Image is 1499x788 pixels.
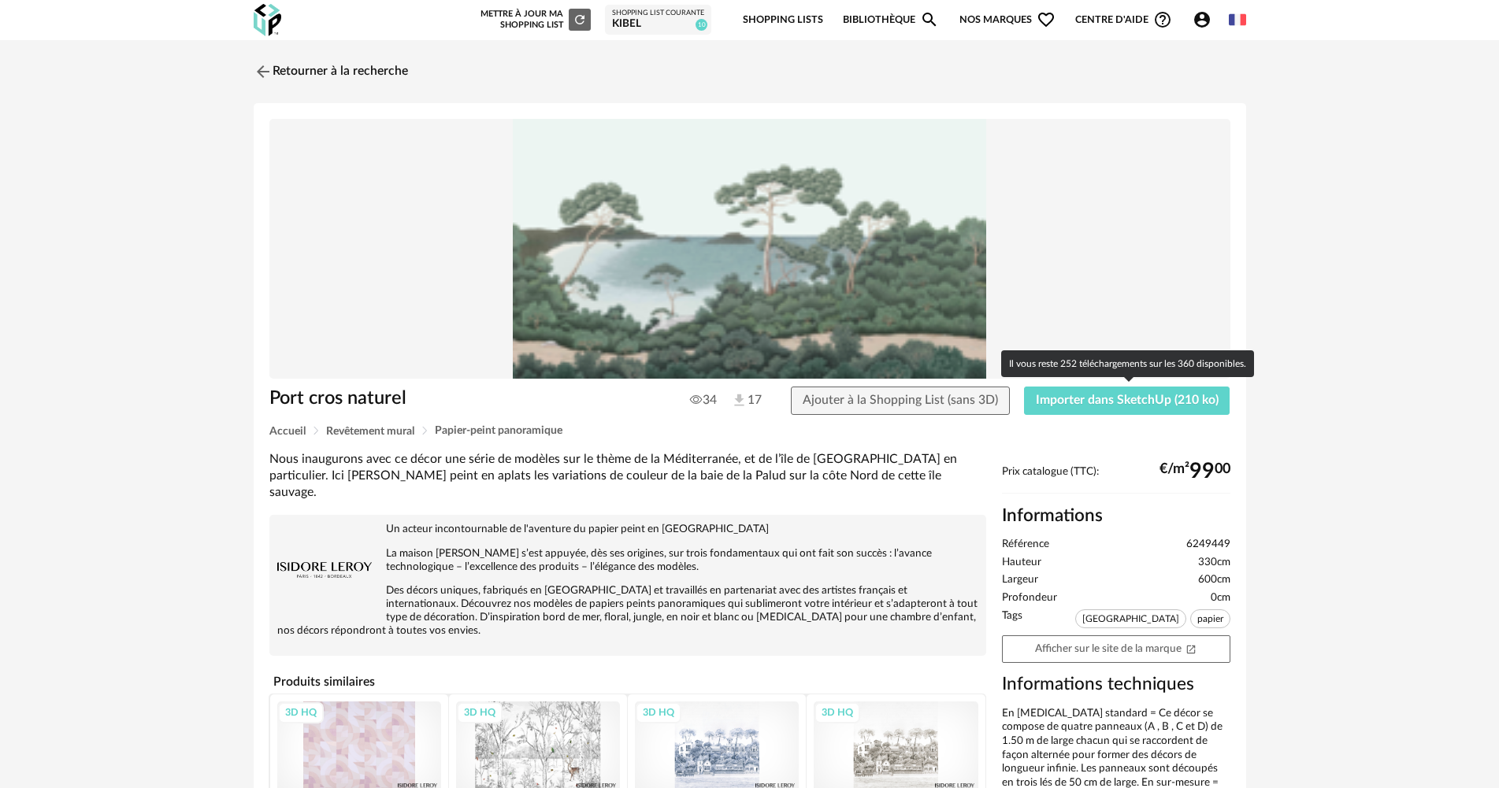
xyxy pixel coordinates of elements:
span: 330cm [1198,556,1230,570]
span: Hauteur [1002,556,1041,570]
h3: Informations techniques [1002,673,1230,696]
img: fr [1229,11,1246,28]
span: Centre d'aideHelp Circle Outline icon [1075,10,1172,29]
span: Magnify icon [920,10,939,29]
div: Il vous reste 252 téléchargements sur les 360 disponibles. [1001,350,1254,377]
span: Tags [1002,609,1022,632]
span: Référence [1002,538,1049,552]
span: Importer dans SketchUp (210 ko) [1036,394,1219,406]
span: 600cm [1198,573,1230,587]
span: Largeur [1002,573,1038,587]
div: 3D HQ [814,702,860,723]
div: Breadcrumb [269,425,1230,437]
p: Des décors uniques, fabriqués en [GEOGRAPHIC_DATA] et travaillés en partenariat avec des artistes... [277,584,978,638]
span: Account Circle icon [1193,10,1219,29]
span: Ajouter à la Shopping List (sans 3D) [803,394,998,406]
span: Papier-peint panoramique [435,425,562,436]
h1: Port cros naturel [269,387,661,411]
a: Afficher sur le site de la marqueOpen In New icon [1002,635,1230,663]
span: [GEOGRAPHIC_DATA] [1075,609,1186,628]
span: Profondeur [1002,591,1057,605]
span: Heart Outline icon [1037,10,1056,29]
span: Revêtement mural [326,426,414,437]
div: Mettre à jour ma Shopping List [477,9,591,31]
span: 34 [690,392,717,408]
img: Téléchargements [731,392,748,409]
div: Nous inaugurons avec ce décor une série de modèles sur le thème de la Méditerranée, et de l’île d... [269,451,986,501]
div: €/m² 00 [1159,465,1230,478]
a: BibliothèqueMagnify icon [843,2,939,39]
img: OXP [254,4,281,36]
a: Retourner à la recherche [254,54,408,89]
button: Importer dans SketchUp (210 ko) [1024,387,1230,415]
div: 3D HQ [278,702,324,723]
div: 3D HQ [636,702,681,723]
span: papier [1190,609,1230,628]
span: 6249449 [1186,538,1230,552]
span: Open In New icon [1185,642,1197,653]
span: 10 [696,19,707,31]
div: Prix catalogue (TTC): [1002,465,1230,494]
img: brand logo [277,523,372,617]
p: Un acteur incontournable de l'aventure du papier peint en [GEOGRAPHIC_DATA] [277,523,978,536]
span: Nos marques [959,2,1056,39]
h4: Produits similaires [269,670,986,694]
span: 99 [1189,465,1215,478]
img: Product pack shot [269,119,1230,379]
span: Accueil [269,426,306,437]
div: 3D HQ [457,702,503,723]
span: Refresh icon [573,15,587,24]
div: Kibel [612,17,704,31]
span: 0cm [1211,591,1230,605]
span: Help Circle Outline icon [1153,10,1172,29]
div: Shopping List courante [612,9,704,18]
a: Shopping List courante Kibel 10 [612,9,704,31]
a: Shopping Lists [743,2,823,39]
button: Ajouter à la Shopping List (sans 3D) [791,387,1010,415]
img: svg+xml;base64,PHN2ZyB3aWR0aD0iMjQiIGhlaWdodD0iMjQiIHZpZXdCb3g9IjAgMCAyNCAyNCIgZmlsbD0ibm9uZSIgeG... [254,62,273,81]
h2: Informations [1002,505,1230,527]
p: La maison [PERSON_NAME] s’est appuyée, dès ses origines, sur trois fondamentaux qui ont fait son ... [277,547,978,574]
span: 17 [731,392,762,409]
span: Account Circle icon [1193,10,1211,29]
